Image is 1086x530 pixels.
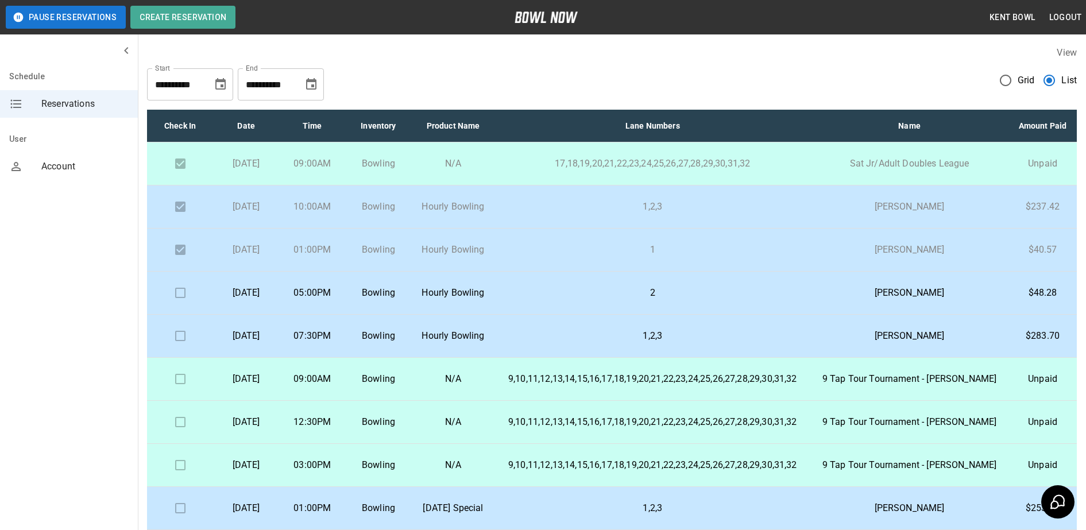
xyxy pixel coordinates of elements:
span: Grid [1018,73,1035,87]
p: Bowling [354,329,402,343]
p: 03:00PM [288,458,336,472]
button: Create Reservation [130,6,235,29]
p: Bowling [354,501,402,515]
button: Choose date, selected date is Aug 23, 2025 [209,73,232,96]
p: $253.95 [1018,501,1068,515]
th: Name [810,110,1008,142]
p: $283.70 [1018,329,1068,343]
th: Date [213,110,279,142]
p: Sat Jr/Adult Doubles League [820,157,999,171]
p: Hourly Bowling [421,329,486,343]
p: Unpaid [1018,372,1068,386]
p: Unpaid [1018,415,1068,429]
p: [PERSON_NAME] [820,200,999,214]
button: Choose date, selected date is Sep 23, 2025 [300,73,323,96]
th: Time [279,110,345,142]
p: Unpaid [1018,458,1068,472]
p: $237.42 [1018,200,1068,214]
th: Amount Paid [1008,110,1077,142]
p: [DATE] [222,286,270,300]
p: N/A [421,372,486,386]
p: Bowling [354,243,402,257]
p: N/A [421,458,486,472]
p: 9 Tap Tour Tournament - [PERSON_NAME] [820,458,999,472]
p: 1,2,3 [504,329,802,343]
p: Bowling [354,200,402,214]
p: [DATE] [222,329,270,343]
p: [DATE] [222,372,270,386]
th: Inventory [345,110,411,142]
p: 09:00AM [288,157,336,171]
span: List [1061,73,1077,87]
button: Kent Bowl [985,7,1040,28]
p: 9,10,11,12,13,14,15,16,17,18,19,20,21,22,23,24,25,26,27,28,29,30,31,32 [504,415,802,429]
p: 10:00AM [288,200,336,214]
p: 17,18,19,20,21,22,23,24,25,26,27,28,29,30,31,32 [504,157,802,171]
p: 05:00PM [288,286,336,300]
p: Bowling [354,458,402,472]
p: [DATE] [222,415,270,429]
p: N/A [421,415,486,429]
button: Pause Reservations [6,6,126,29]
p: 9 Tap Tour Tournament - [PERSON_NAME] [820,372,999,386]
p: Hourly Bowling [421,286,486,300]
th: Check In [147,110,213,142]
button: Logout [1045,7,1086,28]
p: [DATE] Special [421,501,486,515]
p: Bowling [354,415,402,429]
p: [PERSON_NAME] [820,501,999,515]
p: [DATE] [222,458,270,472]
p: $40.57 [1018,243,1068,257]
p: 09:00AM [288,372,336,386]
th: Lane Numbers [495,110,811,142]
p: [DATE] [222,501,270,515]
p: 1,2,3 [504,200,802,214]
p: [PERSON_NAME] [820,329,999,343]
p: N/A [421,157,486,171]
p: [PERSON_NAME] [820,286,999,300]
p: [DATE] [222,157,270,171]
p: [PERSON_NAME] [820,243,999,257]
p: 1,2,3 [504,501,802,515]
p: 9,10,11,12,13,14,15,16,17,18,19,20,21,22,23,24,25,26,27,28,29,30,31,32 [504,458,802,472]
p: Bowling [354,372,402,386]
p: 07:30PM [288,329,336,343]
p: 9 Tap Tour Tournament - [PERSON_NAME] [820,415,999,429]
p: Hourly Bowling [421,243,486,257]
p: 12:30PM [288,415,336,429]
p: 2 [504,286,802,300]
p: 9,10,11,12,13,14,15,16,17,18,19,20,21,22,23,24,25,26,27,28,29,30,31,32 [504,372,802,386]
p: 01:00PM [288,501,336,515]
img: logo [515,11,578,23]
p: 1 [504,243,802,257]
p: Bowling [354,157,402,171]
span: Account [41,160,129,173]
th: Product Name [412,110,495,142]
p: Bowling [354,286,402,300]
label: View [1057,47,1077,58]
p: $48.28 [1018,286,1068,300]
p: Unpaid [1018,157,1068,171]
p: Hourly Bowling [421,200,486,214]
p: [DATE] [222,200,270,214]
p: [DATE] [222,243,270,257]
p: 01:00PM [288,243,336,257]
span: Reservations [41,97,129,111]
